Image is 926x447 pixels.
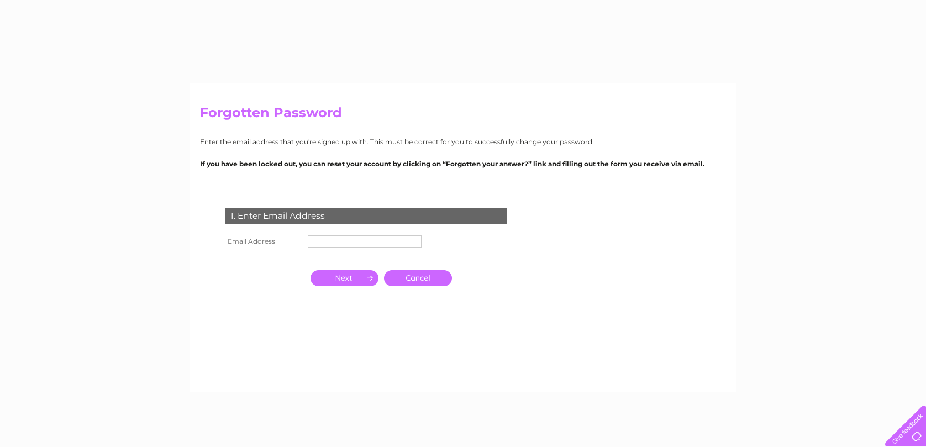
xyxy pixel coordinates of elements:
[200,159,726,169] p: If you have been locked out, you can reset your account by clicking on “Forgotten your answer?” l...
[225,208,507,224] div: 1. Enter Email Address
[222,233,305,250] th: Email Address
[200,105,726,126] h2: Forgotten Password
[384,270,452,286] a: Cancel
[200,136,726,147] p: Enter the email address that you're signed up with. This must be correct for you to successfully ...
